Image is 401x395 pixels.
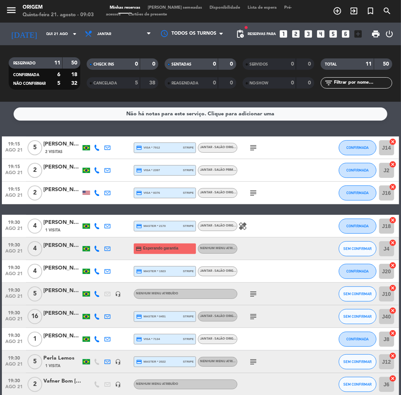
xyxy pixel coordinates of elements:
[5,331,23,339] span: 19:30
[346,269,369,273] span: CONFIRMADA
[136,223,142,229] i: credit_card
[200,337,295,340] span: JANTAR - SALÃO ORIGEM (selecione para ver a descrição)
[279,29,289,39] i: looks_one
[343,246,372,251] span: SEM CONFIRMAR
[97,32,111,36] span: Jantar
[308,61,312,67] strong: 0
[43,309,81,318] div: [PERSON_NAME]
[230,80,234,86] strong: 0
[249,188,258,197] i: subject
[43,354,81,363] div: Perla Lemos
[136,359,166,365] span: master * 2022
[183,337,194,341] span: stripe
[200,269,295,273] span: JANTAR - SALÃO ORIGEM (selecione para ver a descrição)
[389,216,397,224] i: cancel
[6,26,43,41] i: [DATE]
[144,6,206,10] span: [PERSON_NAME] semeadas
[248,32,276,36] span: Reservas para
[238,222,247,231] i: healing
[291,80,294,86] strong: 0
[333,6,342,15] i: add_circle_outline
[316,29,326,39] i: looks_4
[136,190,160,196] span: visa * 8376
[93,81,117,85] span: CANCELADA
[28,163,42,178] span: 2
[346,168,369,172] span: CONFIRMADA
[5,376,23,384] span: 19:30
[200,247,242,250] span: Nenhum menu atribuído
[249,312,258,321] i: subject
[346,337,369,341] span: CONFIRMADA
[28,377,42,392] span: 2
[28,354,42,369] span: 5
[43,286,81,295] div: [PERSON_NAME]
[5,263,23,271] span: 19:30
[213,61,216,67] strong: 0
[45,149,63,155] span: 2 Visitas
[152,61,157,67] strong: 0
[28,219,42,234] span: 4
[28,286,42,302] span: 5
[249,289,258,299] i: subject
[5,162,23,170] span: 19:15
[5,339,23,348] span: ago 21
[57,81,60,86] strong: 5
[143,245,178,251] span: Esperando garantia
[43,185,81,194] div: [PERSON_NAME]
[183,190,194,195] span: stripe
[346,191,369,195] span: CONFIRMADA
[230,61,234,67] strong: 0
[183,224,194,228] span: stripe
[23,4,94,11] div: Origem
[13,73,39,77] span: CONFIRMADA
[339,219,377,234] button: CONFIRMADA
[339,264,377,279] button: CONFIRMADA
[343,314,372,318] span: SEM CONFIRMAR
[106,6,144,10] span: Minhas reservas
[136,359,142,365] i: credit_card
[136,145,160,151] span: visa * 7912
[115,381,121,387] i: headset_mic
[200,224,295,227] span: JANTAR - SALÃO ORIGEM (selecione para ver a descrição)
[183,145,194,150] span: stripe
[6,5,17,18] button: menu
[183,269,194,274] span: stripe
[389,307,397,314] i: cancel
[136,190,142,196] i: credit_card
[43,377,81,386] div: Vafner Bom [PERSON_NAME]
[372,29,381,38] span: print
[136,292,178,295] span: Nenhum menu atribuído
[249,357,258,366] i: subject
[206,6,244,10] span: Disponibilidade
[389,352,397,360] i: cancel
[308,80,312,86] strong: 0
[13,61,35,65] span: RESERVADO
[43,241,81,250] div: [PERSON_NAME]
[136,336,142,342] i: credit_card
[70,29,79,38] i: arrow_drop_down
[339,377,377,392] button: SEM CONFIRMAR
[127,110,275,118] div: Não há notas para este serviço. Clique para adicionar uma
[136,383,178,386] span: Nenhum menu atribuído
[339,354,377,369] button: SEM CONFIRMAR
[183,314,194,319] span: stripe
[135,61,138,67] strong: 0
[200,168,292,171] span: JANTAR - SALÃO PRIME (selecione para ver a descrição)
[389,284,397,292] i: cancel
[45,363,60,369] span: 1 Visita
[213,80,216,86] strong: 0
[171,81,198,85] span: REAGENDADA
[200,315,295,318] span: JANTAR - SALÃO ORIGEM (selecione para ver a descrição)
[71,81,79,86] strong: 32
[183,359,194,364] span: stripe
[28,309,42,324] span: 16
[136,268,142,274] i: credit_card
[5,226,23,235] span: ago 21
[244,6,280,10] span: Lista de espera
[5,362,23,371] span: ago 21
[324,78,334,87] i: filter_list
[343,382,372,386] span: SEM CONFIRMAR
[43,140,81,149] div: [PERSON_NAME]
[136,336,160,342] span: visa * 7134
[366,6,375,15] i: turned_in_not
